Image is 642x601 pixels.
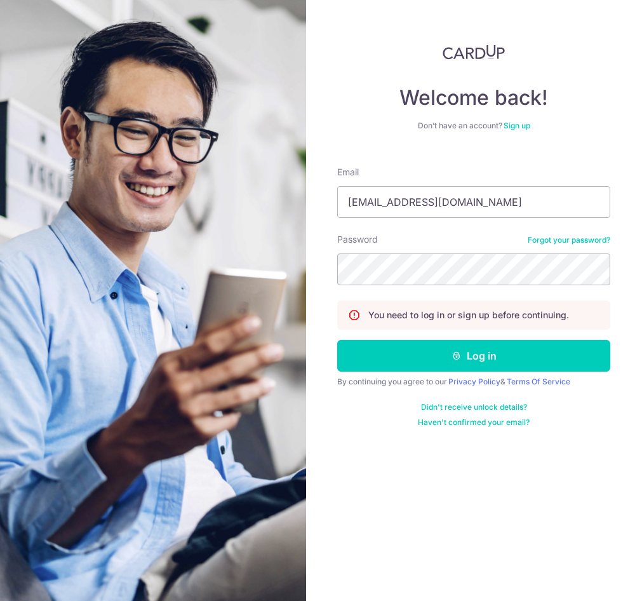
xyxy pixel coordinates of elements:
div: By continuing you agree to our & [337,377,610,387]
label: Email [337,166,359,179]
h4: Welcome back! [337,85,610,111]
a: Privacy Policy [448,377,500,386]
a: Forgot your password? [528,235,610,245]
a: Terms Of Service [507,377,570,386]
img: CardUp Logo [443,44,505,60]
button: Log in [337,340,610,372]
label: Password [337,233,378,246]
a: Didn't receive unlock details? [421,402,527,412]
input: Enter your Email [337,186,610,218]
p: You need to log in or sign up before continuing. [368,309,569,321]
div: Don’t have an account? [337,121,610,131]
a: Haven't confirmed your email? [418,417,530,428]
a: Sign up [504,121,530,130]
